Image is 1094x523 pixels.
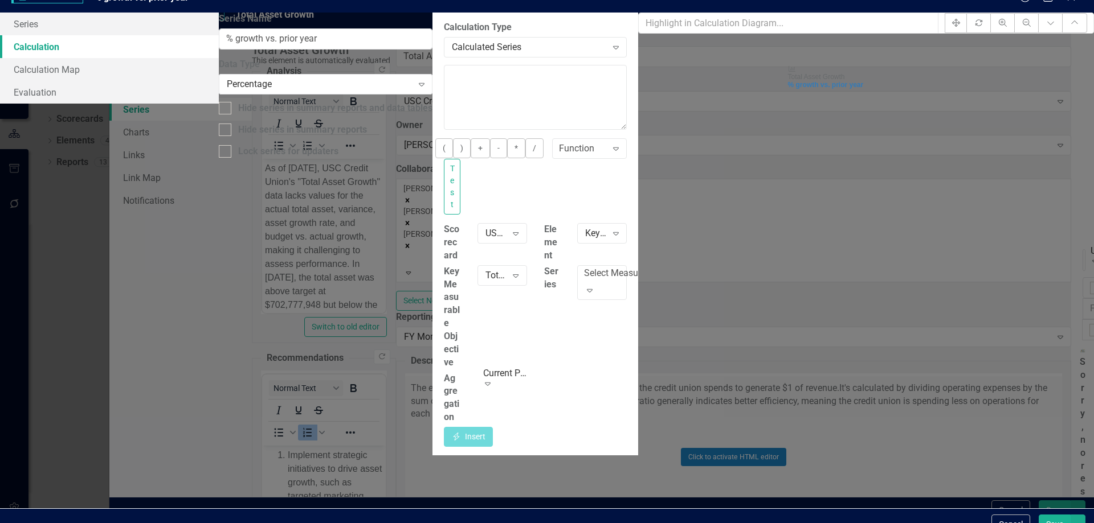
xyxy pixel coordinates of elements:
[26,121,121,244] p: Conduct a detailed analysis to identify underlying causes of negative growth and address them, fo...
[219,28,432,50] input: Series Name
[453,138,471,158] button: )
[490,138,507,158] button: -
[559,142,594,155] div: Function
[3,3,121,249] p: As of [DATE], USC Credit Union's "Total Asset Growth" data lacks values for the actual total asse...
[544,265,561,291] label: Series
[238,145,338,158] div: Lock series for updaters
[444,265,460,369] label: Key Measurable Objective
[227,78,413,91] div: Percentage
[444,223,460,262] label: Scorecard
[444,427,493,447] button: Insert
[485,227,507,240] div: USC Credit Union
[444,159,460,215] button: Test
[444,21,627,34] label: Calculation Type
[788,73,945,81] div: Total Asset Growth
[788,81,945,89] a: % growth vs. prior year
[544,223,561,262] label: Element
[638,13,938,34] input: Highlight in Calculation Diagram...
[219,58,432,71] label: Data Type
[452,41,607,54] div: Calculated Series
[585,227,607,240] div: Key Measurable Objective
[485,269,507,282] div: Total Asset Growth
[238,123,367,137] div: Hide series in summary reports
[471,138,490,158] button: +
[435,138,453,158] button: (
[238,102,432,115] div: Hide series in summary reports and data tables
[26,3,121,112] p: Implement strategic initiatives to drive asset growth, such as targeted marketing campaigns or ne...
[219,13,432,26] label: Series Name
[444,372,460,424] label: Aggregation
[584,267,679,280] div: Select Measure Series...
[525,138,544,158] button: /
[483,366,528,380] div: Current Period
